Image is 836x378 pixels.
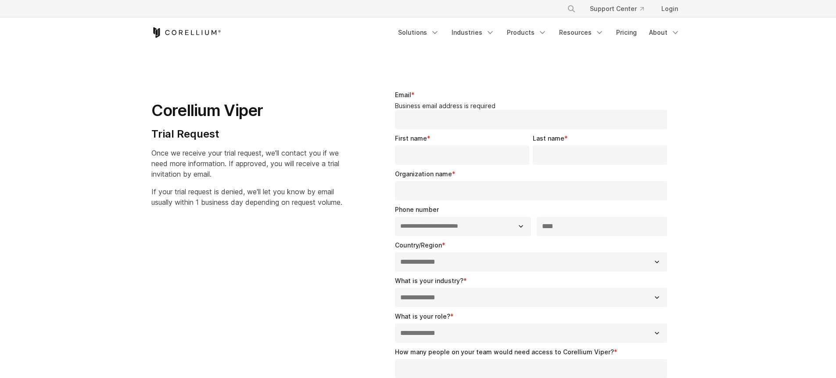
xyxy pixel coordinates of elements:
[151,187,342,207] span: If your trial request is denied, we'll let you know by email usually within 1 business day depend...
[151,27,221,38] a: Corellium Home
[563,1,579,17] button: Search
[644,25,685,40] a: About
[395,91,411,98] span: Email
[395,170,452,178] span: Organization name
[151,101,342,120] h1: Corellium Viper
[393,25,445,40] a: Solutions
[446,25,500,40] a: Industries
[393,25,685,40] div: Navigation Menu
[395,313,450,320] span: What is your role?
[654,1,685,17] a: Login
[583,1,651,17] a: Support Center
[611,25,642,40] a: Pricing
[395,277,463,284] span: What is your industry?
[151,127,342,141] h4: Trial Request
[395,102,671,110] legend: Business email address is required
[554,25,609,40] a: Resources
[556,1,685,17] div: Navigation Menu
[395,134,427,142] span: First name
[533,134,564,142] span: Last name
[395,241,442,249] span: Country/Region
[151,149,339,178] span: Once we receive your trial request, we'll contact you if we need more information. If approved, y...
[395,206,439,213] span: Phone number
[395,348,614,356] span: How many people on your team would need access to Corellium Viper?
[502,25,552,40] a: Products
